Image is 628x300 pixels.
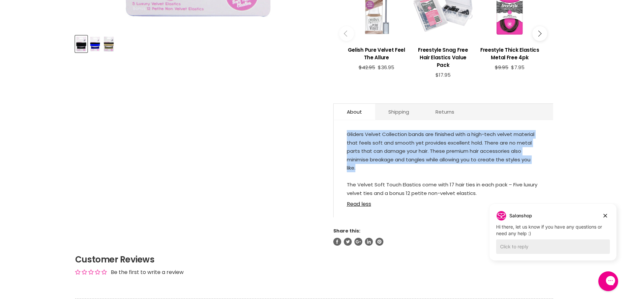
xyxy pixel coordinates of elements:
[422,104,467,120] a: Returns
[76,36,87,52] img: Gliders Velvet Soft Touch Elastics
[111,269,184,276] div: Be the first to write a review
[346,41,406,65] a: View product:Gelish Pure Velvet Feel The Allure
[375,104,422,120] a: Shipping
[485,203,621,270] iframe: Gorgias live chat campaigns
[103,36,115,52] button: Gliders Velvet Soft Touch Elastics
[359,64,375,71] span: $42.95
[495,64,508,71] span: $9.95
[347,130,540,197] div: Gliders Velvet Collection bands are finished with a high-tech velvet material that feels soft and...
[346,46,406,61] h3: Gelish Pure Velvet Feel The Allure
[90,36,100,52] img: Gliders Velvet Soft Touch Elastics
[75,254,553,265] h2: Customer Reviews
[511,64,524,71] span: $7.95
[333,228,360,234] span: Share this:
[347,197,540,207] a: Read less
[413,46,473,69] h3: Freestyle Snag Free Hair Elastics Value Pack
[378,64,394,71] span: $36.95
[480,46,540,61] h3: Freestyle Thick Elastics Metal Free 4pk
[75,268,107,276] div: Average rating is 0.00 stars
[334,104,375,120] a: About
[595,269,621,293] iframe: Gorgias live chat messenger
[89,36,101,52] button: Gliders Velvet Soft Touch Elastics
[75,36,87,52] button: Gliders Velvet Soft Touch Elastics
[333,228,553,246] aside: Share this:
[480,41,540,65] a: View product:Freestyle Thick Elastics Metal Free 4pk
[435,71,451,78] span: $17.95
[413,41,473,72] a: View product:Freestyle Snag Free Hair Elastics Value Pack
[74,34,322,52] div: Product thumbnails
[104,36,114,52] img: Gliders Velvet Soft Touch Elastics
